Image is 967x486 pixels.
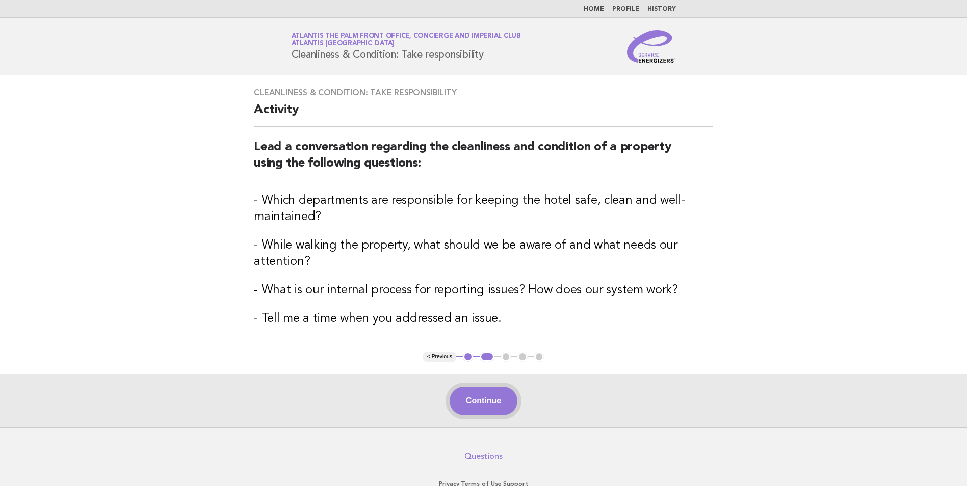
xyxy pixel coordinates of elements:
a: Home [584,6,604,12]
button: Continue [450,387,517,415]
h2: Activity [254,102,713,127]
a: Atlantis The Palm Front Office, Concierge and Imperial ClubAtlantis [GEOGRAPHIC_DATA] [292,33,521,47]
a: Profile [612,6,639,12]
button: 1 [463,352,473,362]
h3: - Which departments are responsible for keeping the hotel safe, clean and well-maintained? [254,193,713,225]
button: < Previous [423,352,456,362]
img: Service Energizers [627,30,676,63]
h3: - Tell me a time when you addressed an issue. [254,311,713,327]
h3: - While walking the property, what should we be aware of and what needs our attention? [254,237,713,270]
h2: Lead a conversation regarding the cleanliness and condition of a property using the following que... [254,139,713,180]
a: History [647,6,676,12]
button: 2 [480,352,494,362]
a: Questions [464,451,503,462]
h3: - What is our internal process for reporting issues? How does our system work? [254,282,713,299]
h1: Cleanliness & Condition: Take responsibility [292,33,521,60]
h3: Cleanliness & Condition: Take responsibility [254,88,713,98]
span: Atlantis [GEOGRAPHIC_DATA] [292,41,395,47]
